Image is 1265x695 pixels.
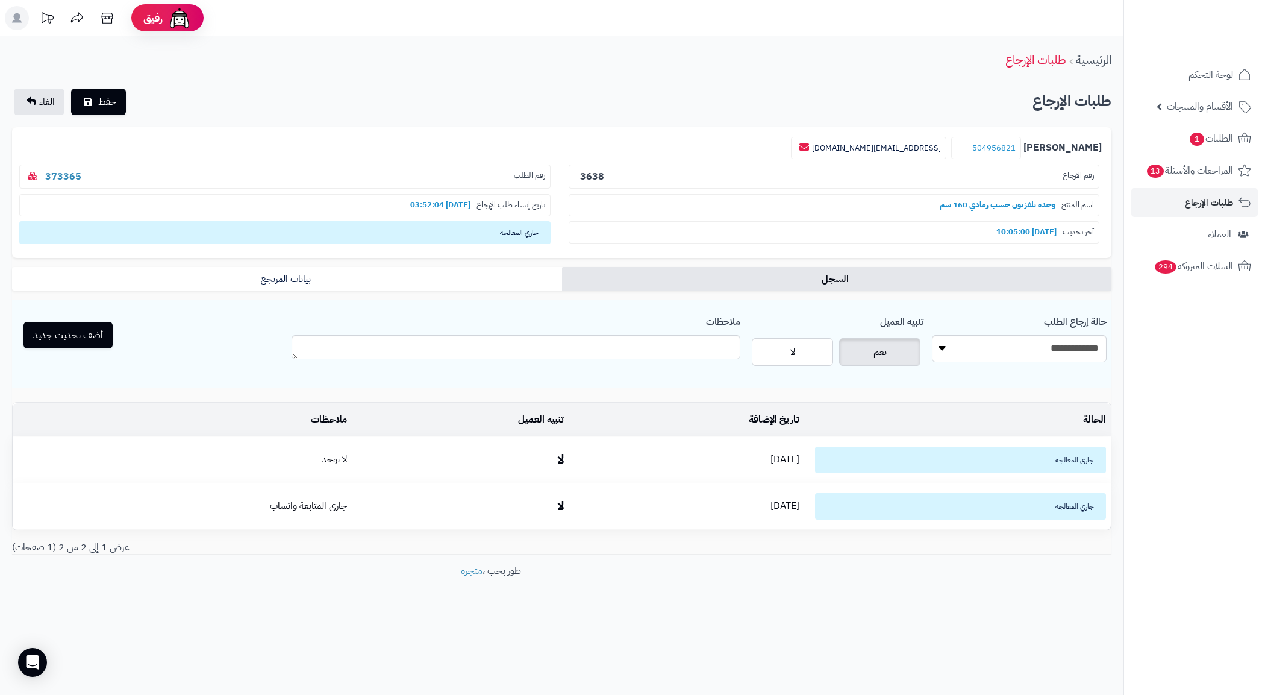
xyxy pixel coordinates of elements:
[1155,260,1176,274] span: 294
[461,564,483,578] a: متجرة
[1063,170,1094,184] span: رقم الارجاع
[790,345,795,359] span: لا
[569,403,804,436] td: تاريخ الإضافة
[812,142,941,154] a: [EMAIL_ADDRESS][DOMAIN_NAME]
[23,322,113,348] button: أضف تحديث جديد
[1023,141,1102,155] b: [PERSON_NAME]
[45,169,81,184] a: 373365
[990,226,1063,237] b: [DATE] 10:05:00
[1167,98,1233,115] span: الأقسام والمنتجات
[404,199,476,210] b: [DATE] 03:52:04
[143,11,163,25] span: رفيق
[1188,66,1233,83] span: لوحة التحكم
[1032,89,1111,114] h2: طلبات الإرجاع
[18,648,47,677] div: Open Intercom Messenger
[13,483,352,529] td: جارى المتابعة واتساب
[1131,188,1258,217] a: طلبات الإرجاع
[1131,124,1258,153] a: الطلبات1
[1146,162,1233,179] span: المراجعات والأسئلة
[1208,226,1231,243] span: العملاء
[98,95,116,109] span: حفظ
[558,450,564,468] b: لا
[562,267,1112,291] a: السجل
[13,437,352,483] td: لا يوجد
[580,169,604,184] b: 3638
[3,541,562,555] div: عرض 1 إلى 2 من 2 (1 صفحات)
[14,89,64,115] a: الغاء
[1183,34,1254,59] img: logo-2.png
[1188,130,1233,147] span: الطلبات
[1154,258,1233,275] span: السلات المتروكة
[39,95,55,109] span: الغاء
[804,403,1111,436] td: الحالة
[19,221,551,244] span: جاري المعالجه
[1131,220,1258,249] a: العملاء
[1131,252,1258,281] a: السلات المتروكة294
[71,89,126,115] button: حفظ
[706,310,740,329] label: ملاحظات
[476,200,545,211] span: تاريخ إنشاء طلب الإرجاع
[32,6,62,33] a: تحديثات المنصة
[1061,200,1094,211] span: اسم المنتج
[12,267,562,291] a: بيانات المرتجع
[13,403,352,436] td: ملاحظات
[972,142,1016,154] a: 504956821
[167,6,192,30] img: ai-face.png
[1190,133,1204,146] span: 1
[1044,310,1107,329] label: حالة إرجاع الطلب
[873,345,887,359] span: نعم
[815,447,1106,473] span: جاري المعالجه
[1063,227,1094,238] span: آخر تحديث
[352,403,569,436] td: تنبيه العميل
[1147,165,1164,178] span: 13
[1185,194,1233,211] span: طلبات الإرجاع
[514,170,545,184] span: رقم الطلب
[934,199,1061,210] b: وحدة تلفزيون خشب رمادي 160 سم
[815,493,1106,520] span: جاري المعالجه
[558,497,564,515] b: لا
[569,483,804,529] td: [DATE]
[569,437,804,483] td: [DATE]
[1076,51,1111,69] a: الرئيسية
[1005,51,1066,69] a: طلبات الإرجاع
[1131,156,1258,185] a: المراجعات والأسئلة13
[880,310,923,329] label: تنبيه العميل
[1131,60,1258,89] a: لوحة التحكم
